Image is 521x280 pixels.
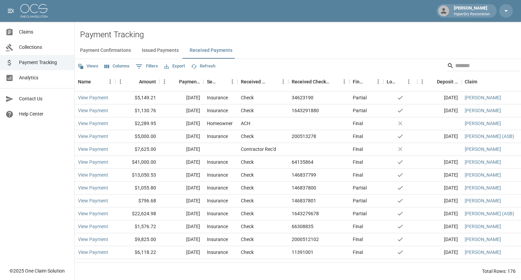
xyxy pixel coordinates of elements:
[353,72,364,91] div: Final/Partial
[189,61,217,72] button: Refresh
[447,60,520,73] div: Search
[417,207,461,220] div: [DATE]
[76,61,100,72] button: Views
[353,223,363,230] div: Final
[417,220,461,233] div: [DATE]
[78,249,108,256] a: View Payment
[115,143,159,156] div: $7,625.00
[417,259,461,272] div: [DATE]
[78,223,108,230] a: View Payment
[237,72,288,91] div: Received Method
[241,146,276,153] div: Contractor Rec'd
[78,159,108,165] a: View Payment
[159,104,204,117] div: [DATE]
[159,195,204,207] div: [DATE]
[75,42,136,59] button: Payment Confirmations
[353,172,363,178] div: Final
[207,94,228,101] div: Insurance
[207,133,228,140] div: Insurance
[78,107,108,114] a: View Payment
[241,172,254,178] div: Check
[115,130,159,143] div: $5,000.00
[207,249,228,256] div: Insurance
[19,44,69,51] span: Collections
[465,133,514,140] a: [PERSON_NAME] (ASB)
[465,72,477,91] div: Claim
[19,111,69,118] span: Help Center
[207,172,228,178] div: Insurance
[159,130,204,143] div: [DATE]
[417,233,461,246] div: [DATE]
[269,77,278,86] button: Sort
[353,146,363,153] div: Final
[78,72,91,91] div: Name
[339,77,349,87] button: Menu
[207,262,228,268] div: Insurance
[159,233,204,246] div: [DATE]
[353,120,363,127] div: Final
[353,197,367,204] div: Partial
[417,130,461,143] div: [DATE]
[115,195,159,207] div: $796.68
[292,184,316,191] div: 146837800
[80,30,521,40] h2: Payment Tracking
[204,72,237,91] div: Sender
[241,107,254,114] div: Check
[78,146,108,153] a: View Payment
[78,94,108,101] a: View Payment
[103,61,131,72] button: Select columns
[353,249,363,256] div: Final
[465,107,501,114] a: [PERSON_NAME]
[159,72,204,91] div: Payment Date
[330,77,339,86] button: Sort
[292,94,313,101] div: 34623190
[78,262,108,268] a: View Payment
[159,77,170,87] button: Menu
[465,159,501,165] a: [PERSON_NAME]
[115,72,159,91] div: Amount
[179,72,200,91] div: Payment Date
[353,210,367,217] div: Partial
[115,92,159,104] div: $5,149.21
[482,268,516,275] div: Total Rows: 176
[207,107,228,114] div: Insurance
[218,77,227,86] button: Sort
[207,236,228,243] div: Insurance
[278,77,288,87] button: Menu
[292,223,313,230] div: 66308835
[454,12,490,17] p: HyperDry Restoration
[241,184,254,191] div: Check
[417,156,461,169] div: [DATE]
[437,72,458,91] div: Deposit Date
[353,184,367,191] div: Partial
[78,197,108,204] a: View Payment
[115,233,159,246] div: $9,825.00
[207,159,228,165] div: Insurance
[241,94,254,101] div: Check
[465,172,501,178] a: [PERSON_NAME]
[159,182,204,195] div: [DATE]
[130,77,139,86] button: Sort
[78,172,108,178] a: View Payment
[207,210,228,217] div: Insurance
[465,223,501,230] a: [PERSON_NAME]
[115,156,159,169] div: $41,000.00
[292,107,319,114] div: 1643291880
[451,5,493,17] div: [PERSON_NAME]
[241,236,254,243] div: Check
[427,77,437,86] button: Sort
[75,42,521,59] div: dynamic tabs
[134,61,160,72] button: Show filters
[417,92,461,104] div: [DATE]
[115,220,159,233] div: $1,576.72
[115,169,159,182] div: $13,050.53
[170,77,179,86] button: Sort
[465,236,501,243] a: [PERSON_NAME]
[115,117,159,130] div: $2,289.95
[241,197,254,204] div: Check
[387,72,396,91] div: Lockbox
[292,236,319,243] div: 2000512102
[184,42,238,59] button: Received Payments
[364,77,373,86] button: Sort
[417,182,461,195] div: [DATE]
